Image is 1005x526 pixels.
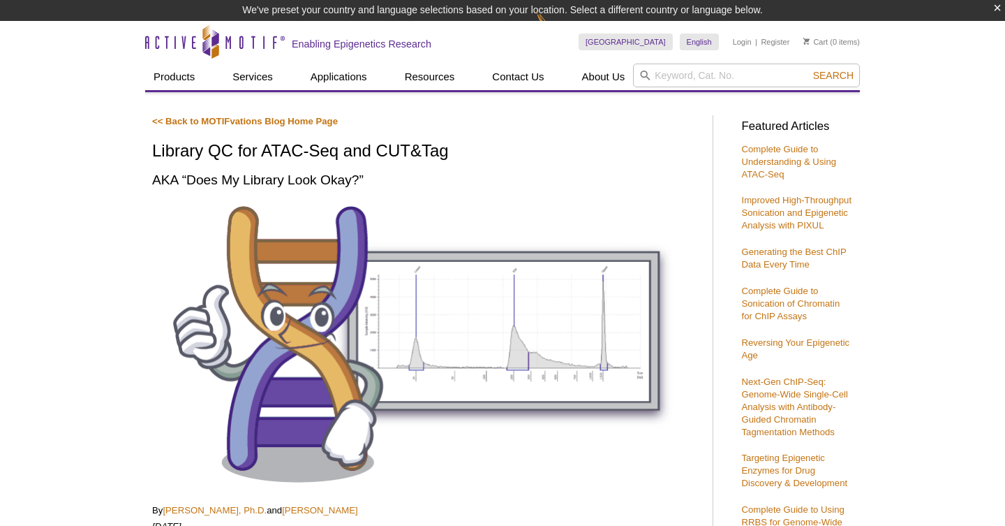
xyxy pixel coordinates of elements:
a: Resources [396,64,463,90]
img: Change Here [536,10,573,43]
a: Targeting Epigenetic Enzymes for Drug Discovery & Development [741,453,847,488]
h2: Enabling Epigenetics Research [292,38,431,50]
a: Login [733,37,752,47]
h1: Library QC for ATAC-Seq and CUT&Tag [152,142,699,162]
a: [PERSON_NAME] [282,505,357,516]
a: Improved High-Throughput Sonication and Epigenetic Analysis with PIXUL [741,195,851,231]
a: Applications [302,64,375,90]
a: Complete Guide to Sonication of Chromatin for ChIP Assays [741,286,840,321]
a: [PERSON_NAME], Ph.D. [163,505,267,516]
a: Complete Guide to Understanding & Using ATAC-Seq [741,144,836,180]
a: Register [761,37,789,47]
a: [GEOGRAPHIC_DATA] [579,34,673,50]
a: Next-Gen ChIP-Seq: Genome-Wide Single-Cell Analysis with Antibody-Guided Chromatin Tagmentation M... [741,377,847,437]
img: Your Cart [803,38,810,45]
a: Generating the Best ChIP Data Every Time [741,247,846,270]
a: About Us [574,64,634,90]
a: Cart [803,37,828,47]
input: Keyword, Cat. No. [633,64,860,87]
a: Contact Us [484,64,552,90]
li: | [755,34,757,50]
span: Search [813,70,854,81]
a: Reversing Your Epigenetic Age [741,337,849,360]
h2: AKA “Does My Library Look Okay?” [152,170,699,189]
a: Products [145,64,203,90]
button: Search [809,69,858,82]
a: English [680,34,719,50]
img: Library QC for ATAC-Seq and CUT&Tag [152,200,699,488]
p: By and [152,504,699,517]
h3: Featured Articles [741,121,853,133]
a: Services [224,64,281,90]
li: (0 items) [803,34,860,50]
a: << Back to MOTIFvations Blog Home Page [152,116,338,126]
